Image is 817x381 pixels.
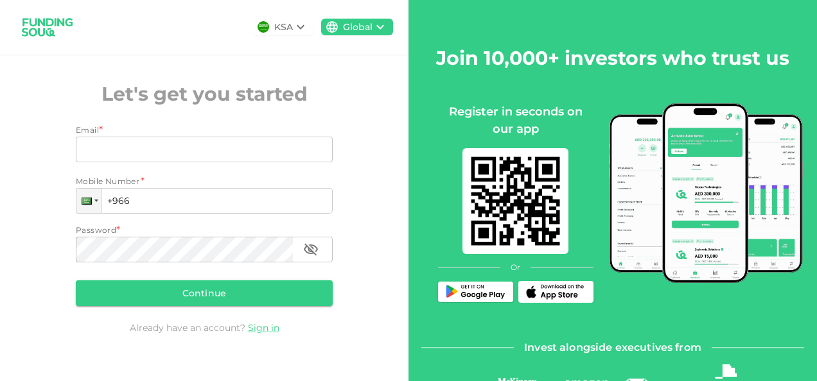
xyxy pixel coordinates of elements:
[524,339,701,357] span: Invest alongside executives from
[443,285,507,300] img: Play Store
[436,44,789,72] h2: Join 10,000+ investors who trust us
[76,321,333,334] div: Already have an account?
[76,175,139,188] span: Mobile Number
[76,237,293,262] input: password
[438,103,593,138] div: Register in seconds on our app
[76,189,101,213] div: Saudi Arabia: + 966
[76,125,99,135] span: Email
[274,21,293,34] div: KSA
[76,225,116,235] span: Password
[609,103,803,283] img: mobile-app
[76,137,319,162] input: email
[343,21,373,34] div: Global
[76,188,333,214] input: 1 (702) 123-4567
[248,322,279,334] a: Sign in
[523,284,588,300] img: App Store
[511,262,520,273] span: Or
[15,10,80,44] img: logo
[258,21,269,33] img: flag-sa.b9a346574cdc8950dd34b50780441f57.svg
[76,80,333,108] h2: Let's get you started
[76,280,333,306] button: Continue
[462,148,568,254] img: mobile-app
